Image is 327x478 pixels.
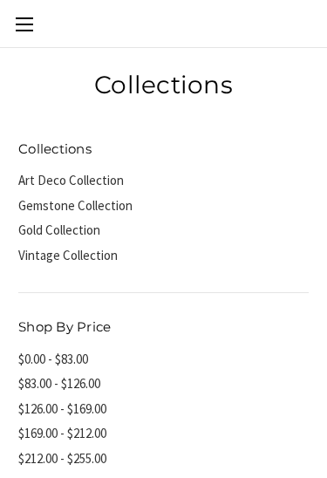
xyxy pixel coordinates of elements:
[18,318,309,338] h5: Shop By Price
[18,243,309,269] a: Vintage Collection
[18,66,309,103] h1: Collections
[18,447,309,472] a: $212.00 - $255.00
[18,194,309,219] a: Gemstone Collection
[308,10,327,35] a: Cart
[18,347,309,372] a: $0.00 - $83.00
[18,218,309,243] a: Gold Collection
[18,168,309,194] a: Art Deco Collection
[18,140,309,160] h5: Collections
[18,397,309,422] a: $126.00 - $169.00
[18,421,309,447] a: $169.00 - $212.00
[18,372,309,397] a: $83.00 - $126.00
[16,24,33,25] span: Toggle menu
